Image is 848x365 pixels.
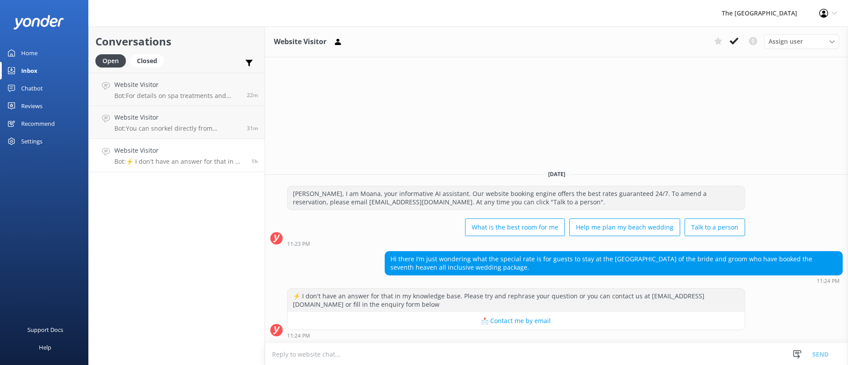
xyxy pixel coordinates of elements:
[385,278,843,284] div: Sep 27 2025 11:24pm (UTC -10:00) Pacific/Honolulu
[817,278,840,284] strong: 11:24 PM
[287,241,310,247] strong: 11:23 PM
[764,34,839,49] div: Assign User
[27,321,63,339] div: Support Docs
[114,80,240,90] h4: Website Visitor
[274,36,326,48] h3: Website Visitor
[768,37,803,46] span: Assign user
[543,170,571,178] span: [DATE]
[685,218,745,236] button: Talk to a person
[247,124,258,132] span: Sep 27 2025 11:55pm (UTC -10:00) Pacific/Honolulu
[465,218,565,236] button: What is the best room for me
[89,139,265,172] a: Website VisitorBot:⚡ I don't have an answer for that in my knowledge base. Please try and rephras...
[251,158,258,165] span: Sep 27 2025 11:24pm (UTC -10:00) Pacific/Honolulu
[385,252,842,275] div: Hi there I’m just wondering what the special rate is for guests to stay at the [GEOGRAPHIC_DATA] ...
[21,115,55,132] div: Recommend
[114,92,240,100] p: Bot: For details on spa treatments and prices, please email [EMAIL_ADDRESS][DOMAIN_NAME] to reque...
[288,312,745,330] button: 📩 Contact me by email
[114,113,240,122] h4: Website Visitor
[13,15,64,30] img: yonder-white-logo.png
[95,54,126,68] div: Open
[114,158,245,166] p: Bot: ⚡ I don't have an answer for that in my knowledge base. Please try and rephrase your questio...
[89,106,265,139] a: Website VisitorBot:You can snorkel directly from [GEOGRAPHIC_DATA] at [GEOGRAPHIC_DATA] and disco...
[95,33,258,50] h2: Conversations
[95,56,130,65] a: Open
[114,146,245,155] h4: Website Visitor
[21,97,42,115] div: Reviews
[287,333,310,339] strong: 11:24 PM
[21,79,43,97] div: Chatbot
[89,73,265,106] a: Website VisitorBot:For details on spa treatments and prices, please email [EMAIL_ADDRESS][DOMAIN_...
[247,91,258,99] span: Sep 28 2025 12:04am (UTC -10:00) Pacific/Honolulu
[21,44,38,62] div: Home
[288,289,745,312] div: ⚡ I don't have an answer for that in my knowledge base. Please try and rephrase your question or ...
[287,241,745,247] div: Sep 27 2025 11:23pm (UTC -10:00) Pacific/Honolulu
[21,132,42,150] div: Settings
[569,218,680,236] button: Help me plan my beach wedding
[130,56,168,65] a: Closed
[21,62,38,79] div: Inbox
[114,124,240,132] p: Bot: You can snorkel directly from [GEOGRAPHIC_DATA] at [GEOGRAPHIC_DATA] and discover the beauti...
[288,186,745,210] div: [PERSON_NAME], I am Moana, your informative AI assistant. Our website booking engine offers the b...
[287,332,745,339] div: Sep 27 2025 11:24pm (UTC -10:00) Pacific/Honolulu
[39,339,51,356] div: Help
[130,54,164,68] div: Closed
